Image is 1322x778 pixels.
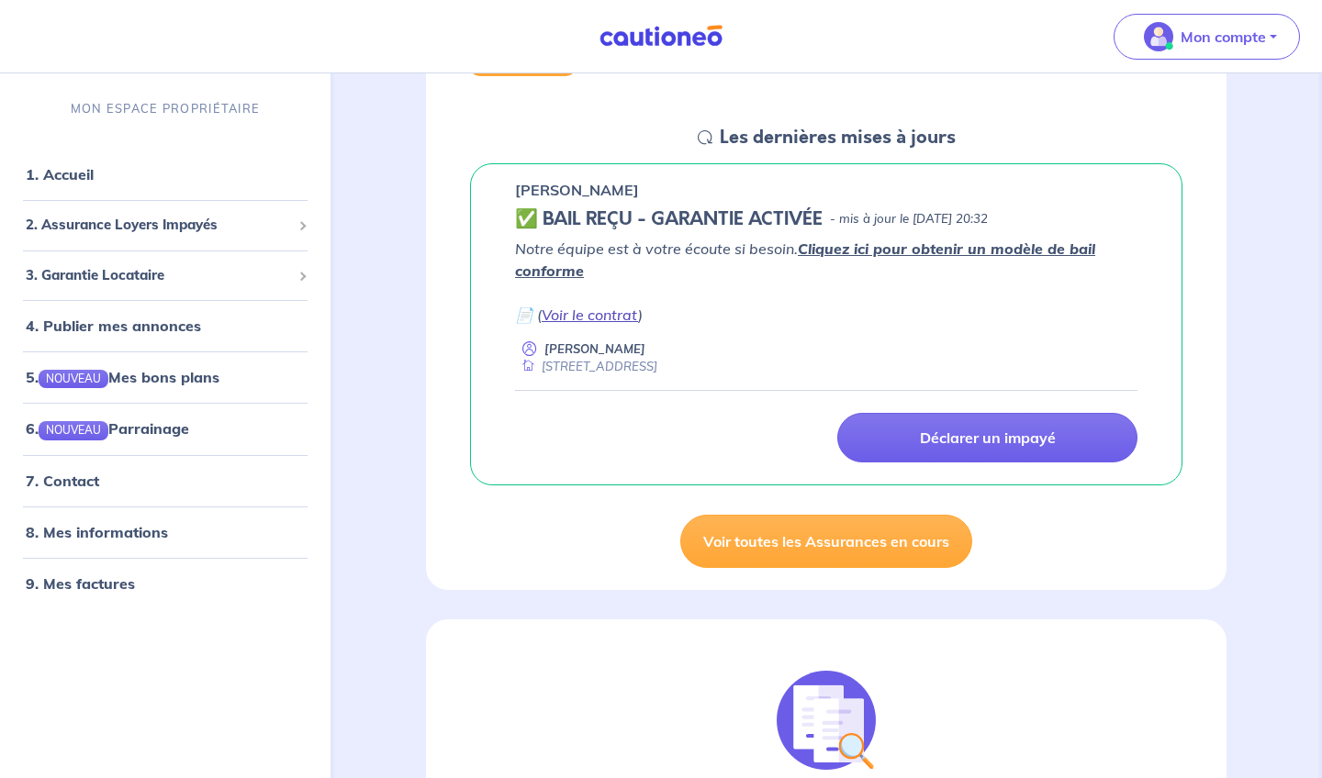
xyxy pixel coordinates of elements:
[542,306,638,324] a: Voir le contrat
[7,410,323,447] div: 6.NOUVEAUParrainage
[7,461,323,498] div: 7. Contact
[515,306,643,324] em: 📄 ( )
[515,239,1095,280] a: Cliquez ici pour obtenir un modèle de bail conforme
[7,359,323,395] div: 5.NOUVEAUMes bons plans
[515,239,1095,280] em: Notre équipe est à votre écoute si besoin.
[920,428,1056,447] p: Déclarer un impayé
[1114,14,1300,60] button: illu_account_valid_menu.svgMon compte
[1144,22,1173,51] img: illu_account_valid_menu.svg
[830,210,988,228] p: - mis à jour le [DATE] 20:32
[26,522,168,540] a: 8. Mes informations
[7,156,323,193] div: 1. Accueil
[515,208,823,230] h5: ✅ BAIL REÇU - GARANTIE ACTIVÉE
[26,471,99,489] a: 7. Contact
[515,179,639,201] p: [PERSON_NAME]
[26,368,219,386] a: 5.NOUVEAUMes bons plans
[592,25,730,48] img: Cautioneo
[680,515,972,568] a: Voir toutes les Assurances en cours
[583,57,779,74] h6: MES GARANTIES EN COURS
[26,215,291,236] span: 2. Assurance Loyers Impayés
[544,340,645,358] p: [PERSON_NAME]
[720,127,956,149] h5: Les dernières mises à jours
[515,358,657,375] div: [STREET_ADDRESS]
[7,307,323,344] div: 4. Publier mes annonces
[7,564,323,601] div: 9. Mes factures
[1181,26,1266,48] p: Mon compte
[7,513,323,550] div: 8. Mes informations
[515,208,1137,230] div: state: CONTRACT-VALIDATED, Context: IN-LANDLORD,IS-GL-CAUTION-IN-LANDLORD
[26,317,201,335] a: 4. Publier mes annonces
[26,264,291,285] span: 3. Garantie Locataire
[7,207,323,243] div: 2. Assurance Loyers Impayés
[7,257,323,293] div: 3. Garantie Locataire
[777,671,876,770] img: justif-loupe
[837,413,1137,462] a: Déclarer un impayé
[26,573,135,592] a: 9. Mes factures
[26,419,189,438] a: 6.NOUVEAUParrainage
[71,100,260,117] p: MON ESPACE PROPRIÉTAIRE
[26,165,94,183] a: 1. Accueil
